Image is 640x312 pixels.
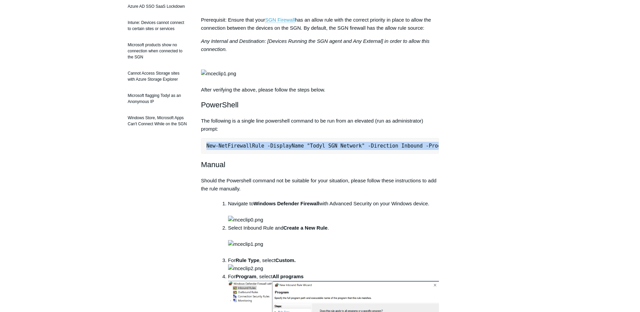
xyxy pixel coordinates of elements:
[201,99,439,111] h2: PowerShell
[124,111,191,130] a: Windows Store, Microsoft Apps Can't Connect While on the SGN
[201,37,439,94] p: After verifying the above, please follow the steps below.
[283,225,328,231] strong: Create a New Rule
[228,224,439,256] li: Select Inbound Rule and .
[265,17,295,23] a: SGN Firewall
[275,257,296,263] strong: Custom.
[228,264,263,272] img: mceclip2.png
[235,257,259,263] strong: Rule Type
[201,138,439,154] pre: New-NetFirewallRule -DisplayName "Todyl SGN Network" -Direction Inbound -Program Any -LocalAddres...
[272,274,304,279] strong: All programs
[228,216,263,224] img: mceclip0.png
[201,16,439,32] p: Prerequisit: Ensure that your has an allow rule with the correct priority in place to allow the c...
[228,256,439,272] li: For , select
[201,159,439,171] h2: Manual
[254,201,319,206] strong: Windows Defender Firewall
[124,89,191,108] a: Microsoft flagging Todyl as an Anonymous IP
[228,240,263,248] img: mceclip1.png
[201,177,439,193] p: Should the Powershell command not be suitable for your situation, please follow these instruction...
[124,38,191,63] a: Microsoft products show no connection when connected to the SGN
[124,16,191,35] a: Intune: Devices cannot connect to certain sites or services
[201,117,439,133] p: The following is a single line powershell command to be run from an elevated (run as administrato...
[228,200,439,224] li: Navigate to with Advanced Security on your Windows device.
[124,67,191,86] a: Cannot Access Storage sites with Azure Storage Explorer
[235,274,256,279] strong: Program
[201,70,236,78] img: mceclip1.png
[201,38,429,52] em: Any Internal and Destination: [Devices Running the SGN agent and Any External] in order to allow ...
